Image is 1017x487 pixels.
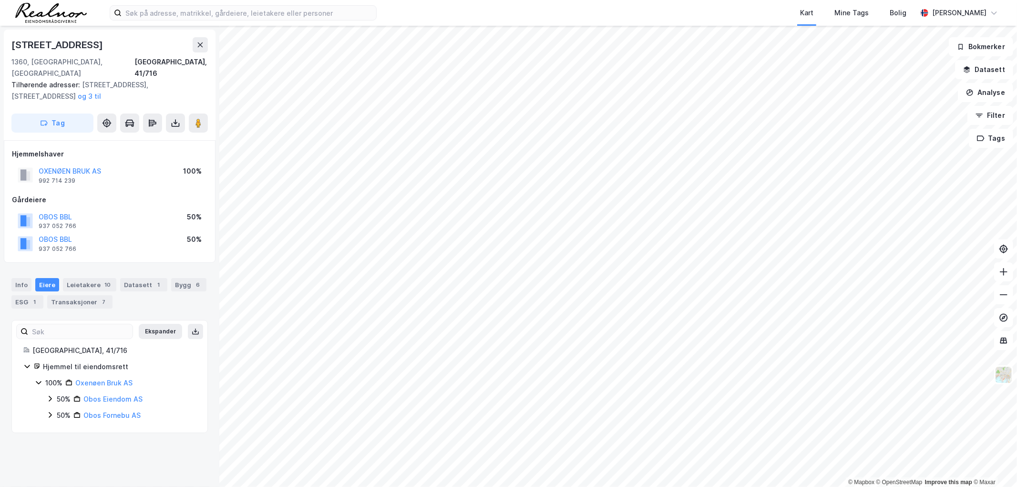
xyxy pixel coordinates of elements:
[103,280,113,290] div: 10
[45,377,62,389] div: 100%
[134,56,208,79] div: [GEOGRAPHIC_DATA], 41/716
[43,361,196,373] div: Hjemmel til eiendomsrett
[30,297,40,307] div: 1
[35,278,59,291] div: Eiere
[848,479,874,486] a: Mapbox
[11,114,93,133] button: Tag
[57,410,71,421] div: 50%
[834,7,869,19] div: Mine Tags
[969,129,1013,148] button: Tags
[171,278,206,291] div: Bygg
[932,7,986,19] div: [PERSON_NAME]
[925,479,972,486] a: Improve this map
[12,194,207,206] div: Gårdeiere
[967,106,1013,125] button: Filter
[39,222,76,230] div: 937 052 766
[15,3,87,23] img: realnor-logo.934646d98de889bb5806.png
[11,278,31,291] div: Info
[120,278,167,291] div: Datasett
[969,441,1017,487] iframe: Chat Widget
[890,7,906,19] div: Bolig
[63,278,116,291] div: Leietakere
[187,211,202,223] div: 50%
[32,345,196,356] div: [GEOGRAPHIC_DATA], 41/716
[995,366,1013,384] img: Z
[57,394,71,405] div: 50%
[11,295,43,309] div: ESG
[955,60,1013,79] button: Datasett
[154,280,164,290] div: 1
[949,37,1013,56] button: Bokmerker
[122,6,376,20] input: Søk på adresse, matrikkel, gårdeiere, leietakere eller personer
[28,324,133,339] input: Søk
[75,379,133,387] a: Oxenøen Bruk AS
[187,234,202,245] div: 50%
[39,245,76,253] div: 937 052 766
[876,479,923,486] a: OpenStreetMap
[12,148,207,160] div: Hjemmelshaver
[183,166,202,177] div: 100%
[969,441,1017,487] div: Kontrollprogram for chat
[11,56,134,79] div: 1360, [GEOGRAPHIC_DATA], [GEOGRAPHIC_DATA]
[193,280,203,290] div: 6
[83,411,141,419] a: Obos Fornebu AS
[99,297,109,307] div: 7
[11,81,82,89] span: Tilhørende adresser:
[139,324,182,339] button: Ekspander
[11,79,200,102] div: [STREET_ADDRESS], [STREET_ADDRESS]
[39,177,75,185] div: 992 714 239
[958,83,1013,102] button: Analyse
[800,7,813,19] div: Kart
[47,295,113,309] div: Transaksjoner
[11,37,105,52] div: [STREET_ADDRESS]
[83,395,143,403] a: Obos Eiendom AS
